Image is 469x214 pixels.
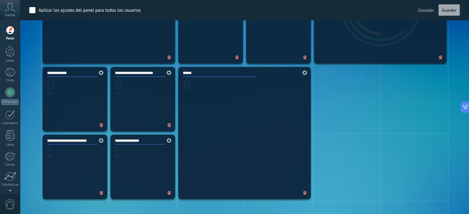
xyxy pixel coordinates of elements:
[418,7,434,13] span: Cancelar
[39,7,141,14] div: Aplicar los ajustes del panel para todos los usuarios
[1,79,19,83] div: Chats
[5,13,15,17] span: Cuenta
[416,6,436,15] button: Cancelar
[1,99,19,105] div: WhatsApp
[1,59,19,63] div: Leads
[1,163,19,167] div: Correo
[1,183,19,187] div: Estadísticas
[442,8,456,12] span: Guardar
[438,4,460,16] button: Guardar
[1,37,19,41] div: Panel
[1,121,19,125] div: Calendario
[1,143,19,147] div: Listas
